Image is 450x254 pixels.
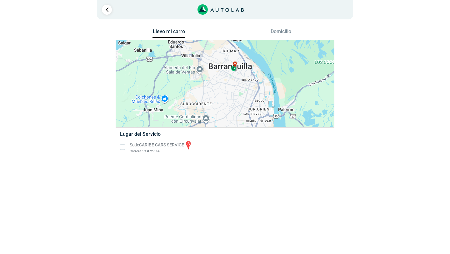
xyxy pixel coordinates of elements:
h5: Lugar del Servicio [120,131,330,137]
button: Llevo mi carro [152,28,185,38]
span: a [234,62,236,66]
a: Ir al paso anterior [102,5,112,15]
a: Link al sitio de autolab [197,6,244,12]
button: Domicilio [265,28,297,38]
